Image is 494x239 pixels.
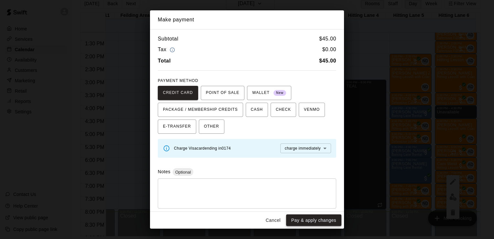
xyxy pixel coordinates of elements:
[299,103,325,117] button: VENMO
[276,105,291,115] span: CHECK
[251,105,263,115] span: CASH
[150,10,344,29] h2: Make payment
[286,214,341,226] button: Pay & apply changes
[285,146,321,151] span: charge immediately
[158,58,171,63] b: Total
[158,169,170,174] label: Notes
[319,35,336,43] h6: $ 45.00
[163,88,193,98] span: CREDIT CARD
[158,35,178,43] h6: Subtotal
[304,105,320,115] span: VENMO
[322,45,336,54] h6: $ 0.00
[247,86,291,100] button: WALLET New
[158,119,196,134] button: E-TRANSFER
[204,121,219,132] span: OTHER
[158,103,243,117] button: PACKAGE / MEMBERSHIP CREDITS
[199,119,224,134] button: OTHER
[271,103,296,117] button: CHECK
[246,103,268,117] button: CASH
[163,121,191,132] span: E-TRANSFER
[173,170,193,175] span: Optional
[263,214,284,226] button: Cancel
[319,58,336,63] b: $ 45.00
[274,89,286,97] span: New
[174,146,231,151] span: Charge Visa card ending in 0174
[206,88,239,98] span: POINT OF SALE
[158,86,198,100] button: CREDIT CARD
[158,78,198,83] span: PAYMENT METHOD
[201,86,244,100] button: POINT OF SALE
[252,88,286,98] span: WALLET
[158,45,177,54] h6: Tax
[163,105,238,115] span: PACKAGE / MEMBERSHIP CREDITS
